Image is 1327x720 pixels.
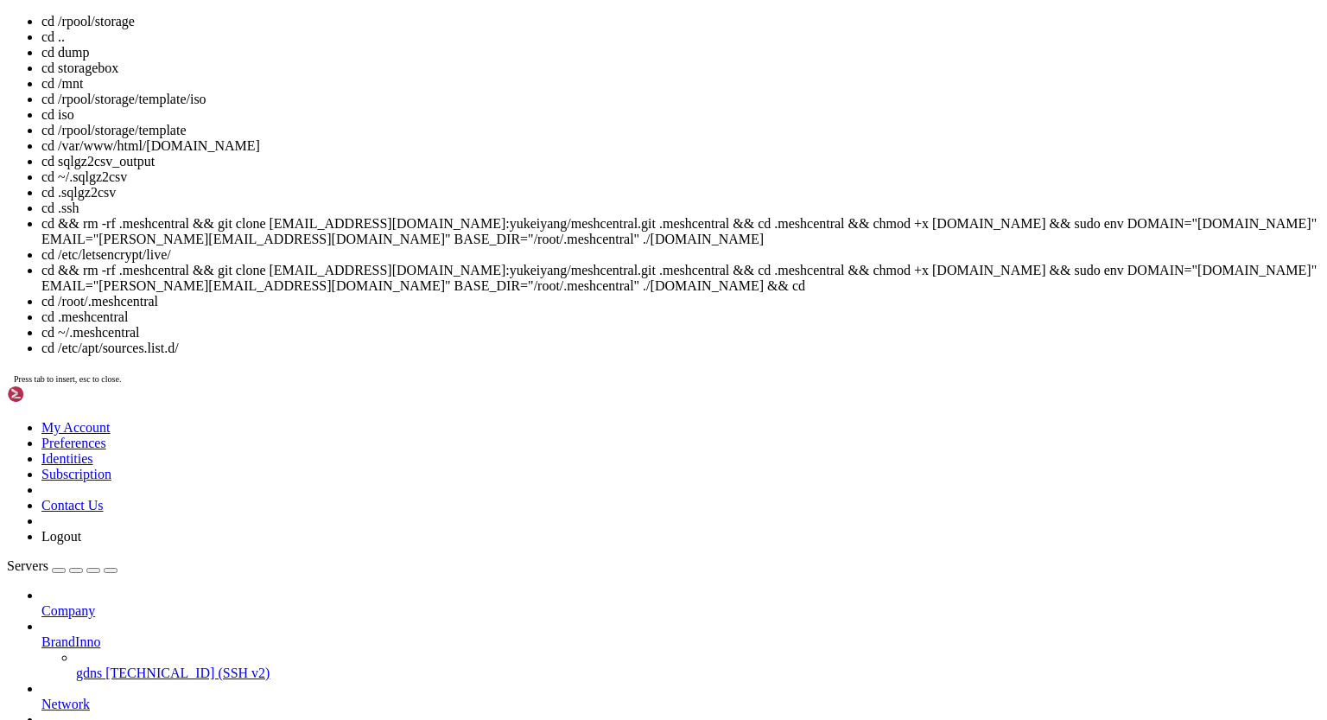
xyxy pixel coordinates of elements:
span: # [97,154,104,168]
li: cd /var/www/html/[DOMAIN_NAME] [41,138,1320,154]
span: # [173,271,180,285]
li: cd /rpool/storage/template [41,123,1320,138]
span: root [7,227,35,241]
span: storagebox [7,169,76,182]
x-row: cd dump [7,227,1102,242]
li: BrandInno [41,619,1320,681]
span: nova [41,301,69,315]
span: /rpool/storage [69,330,166,344]
span: nova [41,183,69,197]
x-row: ls [7,301,1102,315]
li: cd .ssh [41,201,1320,216]
a: Servers [7,558,117,573]
li: cd /etc/letsencrypt/live/ [41,247,1320,263]
a: Subscription [41,467,111,481]
span: Press tab to insert, esc to close. [14,374,121,384]
li: cd /rpool/storage [41,14,1320,29]
span: @ [35,301,41,315]
li: cd sqlgz2csv_output [41,154,1320,169]
li: cd /root/.meshcentral [41,294,1320,309]
span: dump [7,213,35,226]
span: # [166,301,173,315]
x-row: cd storagebox [7,183,1102,198]
x-row: individual files in /usr/share/doc/*/copyright. [7,66,1102,80]
x-row: Debian GNU/Linux comes with ABSOLUTELY NO WARRANTY, to the extent [7,95,1102,110]
span: nova [41,227,69,241]
a: Preferences [41,436,106,450]
div: (30, 22) [225,330,232,345]
span: @ [35,286,41,300]
li: cd iso [41,107,1320,123]
span: # [76,139,83,153]
span: /mnt [69,154,97,168]
x-row: cd /mnt [7,139,1102,154]
span: # [97,183,104,197]
span: snippets [187,315,242,329]
span: # [173,227,180,241]
span: nova [41,242,69,256]
span: ~ [69,139,76,153]
span: BrandInno [41,634,100,649]
span: nova [41,139,69,153]
x-row: cd [7,330,1102,345]
a: BrandInno [41,634,1320,650]
span: # [207,257,214,271]
span: /mnt/storagebox [69,271,173,285]
span: root [7,242,35,256]
span: root [7,301,35,315]
span: nova [41,198,69,212]
span: gdns [76,666,102,680]
span: nova [41,154,69,168]
li: cd ~/.meshcentral [41,325,1320,341]
span: nova [41,257,69,271]
span: Company [41,603,95,618]
span: root [7,330,35,344]
span: @ [35,257,41,271]
x-row: cd /rpool/storage [7,286,1102,301]
li: cd ~/.sqlgz2csv [41,169,1320,185]
span: @ [35,271,41,285]
a: Identities [41,451,93,466]
span: ~ [69,286,76,300]
a: Contact Us [41,498,104,513]
li: cd /etc/apt/sources.list.d/ [41,341,1320,356]
li: Company [41,588,1320,619]
x-row: cd [7,271,1102,286]
x-row: permitted by applicable law. [7,110,1102,124]
x-row: ls [7,154,1102,169]
img: Shellngn [7,385,106,403]
li: Network [41,681,1320,712]
span: root [7,139,35,153]
x-row: cd .. [7,257,1102,271]
span: # [173,198,180,212]
span: @ [35,183,41,197]
span: root [7,183,35,197]
span: [TECHNICAL_ID] (SSH v2) [105,666,270,680]
span: root [7,286,35,300]
a: Company [41,603,1320,619]
span: root [7,154,35,168]
span: @ [35,227,41,241]
span: /mnt/storagebox [69,198,173,212]
li: cd && rm -rf .meshcentral && git clone [EMAIL_ADDRESS][DOMAIN_NAME]:yukeiyang/meshcentral.git .me... [41,216,1320,247]
span: root [7,271,35,285]
span: nova [41,286,69,300]
li: cd .meshcentral [41,309,1320,325]
span: # [76,286,83,300]
span: # [166,330,173,344]
li: cd dump [41,45,1320,61]
li: cd .sqlgz2csv [41,185,1320,201]
span: Network [41,697,90,711]
span: # [207,242,214,256]
span: /mnt/storagebox/dump [69,242,207,256]
span: /rpool/storage [69,301,166,315]
span: /mnt/storagebox/dump [69,257,207,271]
span: template [48,213,104,226]
span: template [256,315,311,329]
span: nova [41,330,69,344]
span: /mnt/storagebox [69,227,173,241]
span: @ [35,154,41,168]
span: root [7,198,35,212]
x-row: ls [7,242,1102,257]
span: @ [35,330,41,344]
